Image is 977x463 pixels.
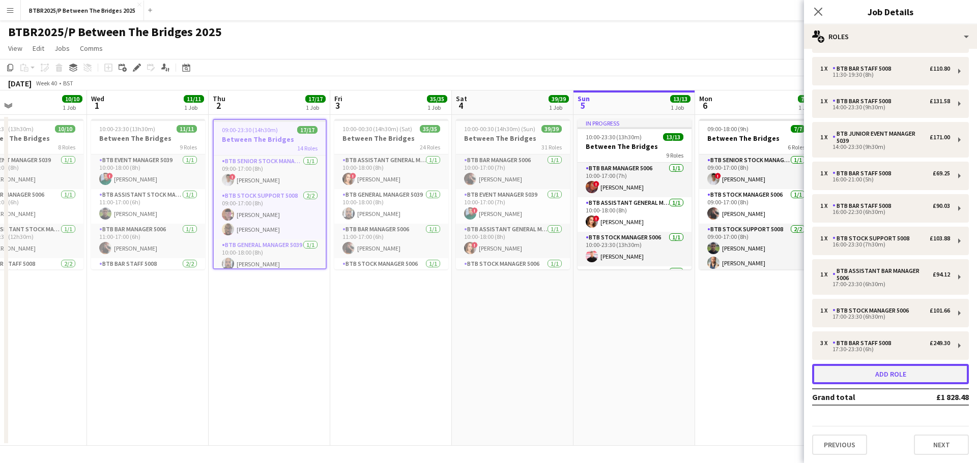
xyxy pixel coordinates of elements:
span: ! [229,174,236,180]
a: View [4,42,26,55]
span: Sun [578,94,590,103]
app-card-role: BTB Assistant Stock Manager 50061/111:00-17:00 (6h)[PERSON_NAME] [91,189,205,224]
h3: Between The Bridges [91,134,205,143]
div: In progress10:00-23:30 (13h30m)13/13Between The Bridges9 RolesBTB Bar Manager 50061/110:00-17:00 ... [578,119,692,269]
h3: Job Details [804,5,977,18]
span: 4 [454,100,467,111]
div: £131.58 [930,98,950,105]
span: 09:00-18:00 (9h) [707,125,749,133]
div: 1 x [820,307,832,314]
div: BST [63,79,73,87]
app-job-card: 10:00-00:30 (14h30m) (Sat)35/35Between The Bridges24 RolesBTB Assistant General Manager 50061/110... [334,119,448,269]
span: ! [472,207,478,213]
app-card-role: BTB Bar Staff 50084/4 [578,266,692,345]
app-card-role: BTB Senior Stock Manager 50061/109:00-17:00 (8h)![PERSON_NAME] [214,156,326,190]
span: ! [472,242,478,248]
span: Sat [456,94,467,103]
app-card-role: BTB General Manager 50391/110:00-18:00 (8h)[PERSON_NAME] [214,239,326,274]
app-card-role: BTB Stock Manager 50061/110:00-18:00 (8h) [456,258,570,293]
span: 8 Roles [58,143,75,151]
span: 9 Roles [666,151,683,159]
app-card-role: BTB Assistant General Manager 50061/110:00-18:00 (8h)![PERSON_NAME] [578,197,692,232]
div: 14:00-23:30 (9h30m) [820,105,950,110]
h3: Between The Bridges [456,134,570,143]
span: 35/35 [420,125,440,133]
app-card-role: BTB Stock support 50082/209:00-17:00 (8h)[PERSON_NAME][PERSON_NAME] [214,190,326,239]
span: Comms [80,44,103,53]
div: £110.80 [930,65,950,72]
div: BTB Bar Staff 5008 [832,98,895,105]
span: 10:00-00:30 (14h30m) (Sun) [464,125,535,133]
div: Roles [804,24,977,49]
app-card-role: BTB Bar Manager 50061/111:00-17:00 (6h)[PERSON_NAME] [91,224,205,258]
span: Jobs [54,44,70,53]
div: £249.30 [930,339,950,347]
span: Week 40 [34,79,59,87]
span: Mon [699,94,712,103]
div: 3 x [820,339,832,347]
app-card-role: BTB Event Manager 50391/110:00-18:00 (8h)![PERSON_NAME] [91,155,205,189]
div: 1 x [820,134,832,141]
app-card-role: BTB Stock Manager 50061/110:00-23:30 (13h30m)[PERSON_NAME] [578,232,692,266]
span: 10:00-00:30 (14h30m) (Sat) [342,125,412,133]
app-job-card: 09:00-18:00 (9h)7/7Between The Bridges6 RolesBTB Senior Stock Manager 50061/109:00-17:00 (8h)![PE... [699,119,813,269]
div: 1 x [820,98,832,105]
div: 16:00-21:00 (5h) [820,177,950,182]
div: 1 Job [671,104,690,111]
app-card-role: BTB Bar Manager 50061/110:00-17:00 (7h)[PERSON_NAME] [456,155,570,189]
div: 17:00-23:30 (6h30m) [820,314,950,319]
span: 10/10 [55,125,75,133]
span: 17/17 [297,126,318,134]
span: 14 Roles [297,144,318,152]
div: 1 Job [63,104,82,111]
h1: BTBR2025/P Between The Bridges 2025 [8,24,222,40]
span: Wed [91,94,104,103]
span: 7/7 [791,125,805,133]
app-card-role: BTB Stock support 50082/209:00-17:00 (8h)[PERSON_NAME][PERSON_NAME] [699,224,813,273]
div: 1 Job [427,104,447,111]
span: 7/7 [798,95,812,103]
a: Jobs [50,42,74,55]
span: View [8,44,22,53]
span: 2 [211,100,225,111]
div: 09:00-23:30 (14h30m)17/17Between The Bridges14 RolesBTB Senior Stock Manager 50061/109:00-17:00 (... [213,119,327,269]
div: £171.00 [930,134,950,141]
button: Previous [812,435,867,455]
app-card-role: BTB Assistant General Manager 50061/110:00-18:00 (8h)![PERSON_NAME] [334,155,448,189]
span: 13/13 [663,133,683,141]
app-job-card: 10:00-00:30 (14h30m) (Sun)39/39Between The Bridges31 RolesBTB Bar Manager 50061/110:00-17:00 (7h)... [456,119,570,269]
span: 24 Roles [420,143,440,151]
span: 10:00-23:30 (13h30m) [586,133,642,141]
app-card-role: BTB Stock Manager 50061/111:00-17:00 (6h) [334,258,448,293]
app-job-card: 10:00-23:30 (13h30m)11/11Between The Bridges9 RolesBTB Event Manager 50391/110:00-18:00 (8h)![PER... [91,119,205,269]
a: Comms [76,42,107,55]
div: BTB Stock support 5008 [832,235,913,242]
span: ! [715,173,721,179]
span: Fri [334,94,342,103]
div: 1 Job [798,104,812,111]
h3: Between The Bridges [334,134,448,143]
div: 16:00-23:30 (7h30m) [820,242,950,247]
button: Add role [812,364,969,384]
div: In progress [578,119,692,127]
h3: Between The Bridges [578,142,692,151]
span: 39/39 [549,95,569,103]
button: BTBR2025/P Between The Bridges 2025 [21,1,144,20]
app-card-role: BTB Senior Stock Manager 50061/109:00-17:00 (8h)![PERSON_NAME] [699,155,813,189]
div: BTB Bar Staff 5008 [832,65,895,72]
div: BTB Stock Manager 5006 [832,307,913,314]
span: ! [593,215,599,222]
td: £1 828.48 [905,389,969,405]
h3: Between The Bridges [699,134,813,143]
span: ! [107,173,113,179]
app-card-role: BTB Bar Manager 50061/110:00-17:00 (7h)![PERSON_NAME] [578,163,692,197]
div: 1 Job [306,104,325,111]
button: Next [914,435,969,455]
h3: Between The Bridges [214,135,326,144]
div: BTB Bar Staff 5008 [832,339,895,347]
div: £103.88 [930,235,950,242]
span: 6 Roles [788,143,805,151]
